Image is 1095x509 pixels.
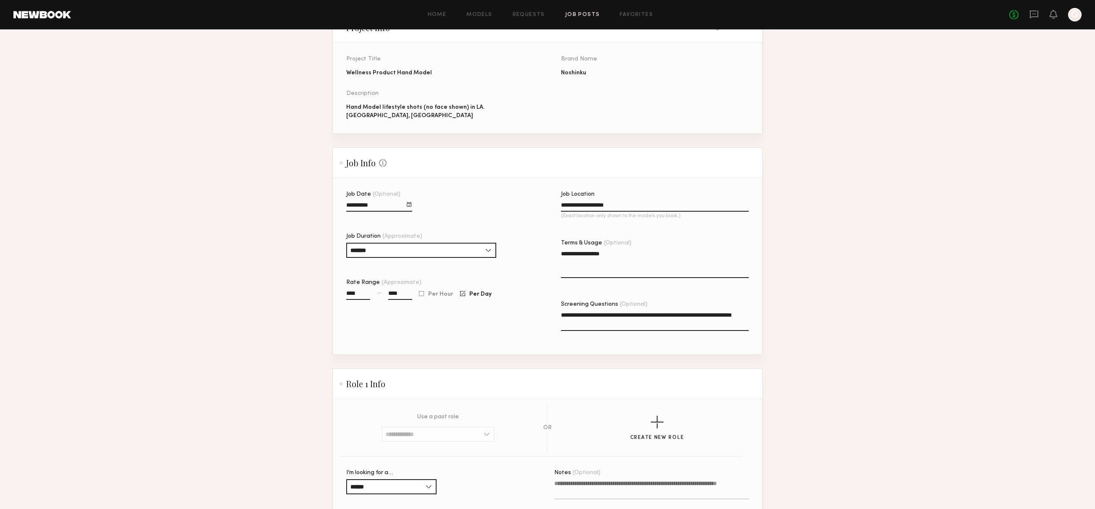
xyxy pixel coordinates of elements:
div: Job Location [561,192,749,197]
span: (Approximate) [382,280,421,286]
span: Per Hour [428,292,453,297]
div: Terms & Usage [561,240,749,246]
div: Rate Range [346,280,534,286]
div: Description [346,91,534,97]
div: Wellness Product Hand Model [346,69,534,77]
div: Job Date [346,192,412,197]
span: Per Day [469,292,492,297]
div: Create New Role [630,435,684,441]
span: (Optional) [620,302,648,307]
span: (Optional) [373,192,400,197]
textarea: Terms & Usage(Optional) [561,249,749,278]
div: Notes [554,470,749,476]
span: (Optional) [604,240,632,246]
input: Job Location(Exact location only shown to the models you book.) [561,202,749,212]
span: (Optional) [573,470,600,476]
div: Project Title [346,56,534,62]
span: (Approximate) [382,234,422,239]
a: Models [466,12,492,18]
a: Requests [513,12,545,18]
div: Hand Model lifestyle shots (no face shown) in LA. [GEOGRAPHIC_DATA], [GEOGRAPHIC_DATA] [346,103,534,120]
p: Use a past role [417,414,459,420]
div: Screening Questions [561,302,749,307]
a: G [1068,8,1082,21]
div: Brand Name [561,56,749,62]
a: Home [428,12,447,18]
h2: Project Info [340,23,390,33]
div: — [377,290,382,296]
textarea: Notes(Optional) [554,479,749,499]
a: Job Posts [565,12,600,18]
a: Favorites [620,12,653,18]
p: (Exact location only shown to the models you book.) [561,213,749,218]
h2: Job Info [340,158,387,168]
div: I’m looking for a… [346,470,437,476]
button: Create New Role [630,416,684,441]
div: Job Duration [346,234,496,239]
textarea: Screening Questions(Optional) [561,311,749,331]
div: OR [543,425,552,431]
h2: Role 1 Info [340,379,385,389]
div: Noshinku [561,69,749,77]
